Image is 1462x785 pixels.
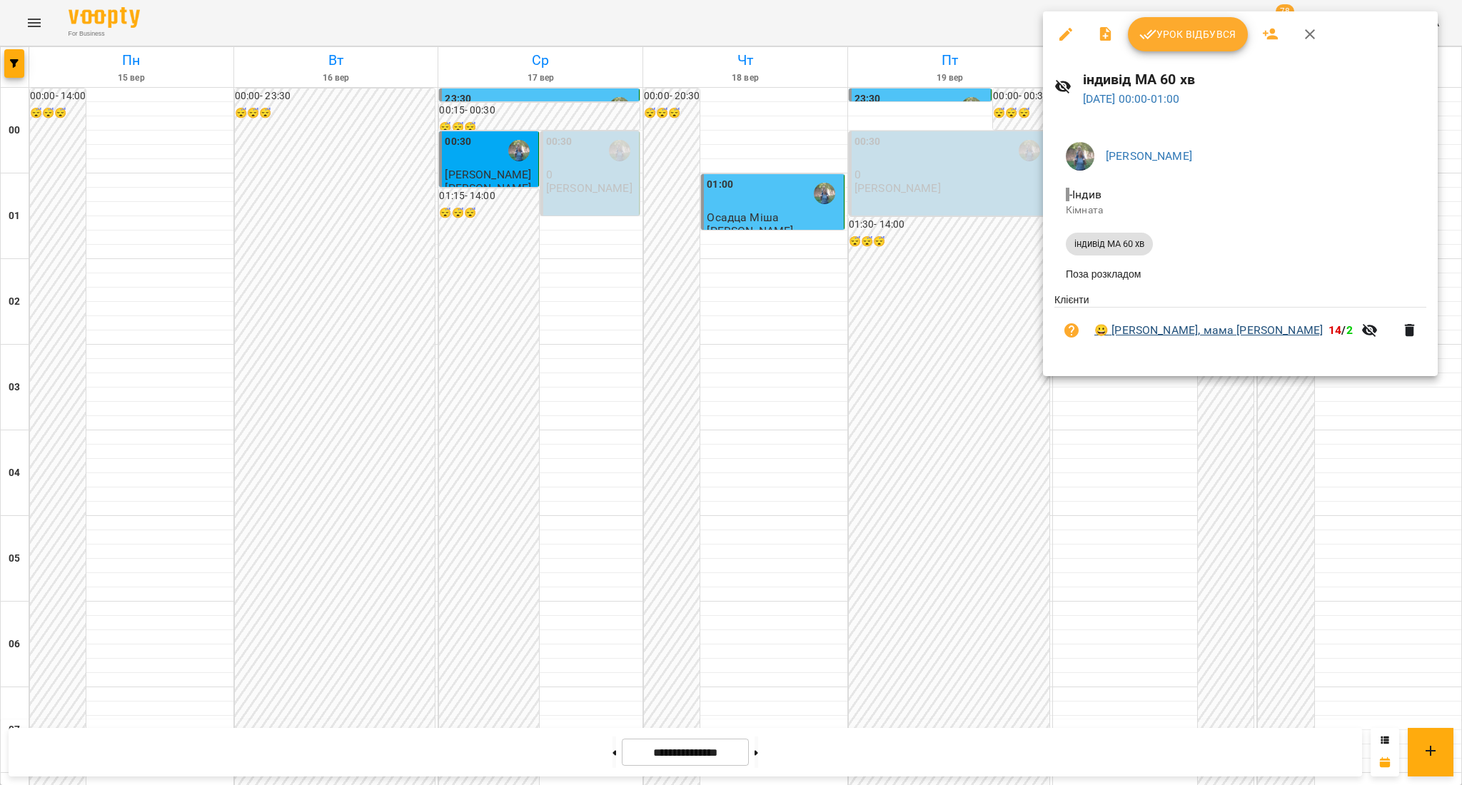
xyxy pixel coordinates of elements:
[1083,92,1180,106] a: [DATE] 00:00-01:00
[1054,261,1426,287] li: Поза розкладом
[1094,322,1323,339] a: 😀 [PERSON_NAME], мама [PERSON_NAME]
[1346,323,1353,337] span: 2
[1128,17,1248,51] button: Урок відбувся
[1066,142,1094,171] img: de1e453bb906a7b44fa35c1e57b3518e.jpg
[1329,323,1341,337] span: 14
[1106,149,1192,163] a: [PERSON_NAME]
[1054,293,1426,359] ul: Клієнти
[1066,203,1415,218] p: Кімната
[1066,188,1104,201] span: - Індив
[1329,323,1353,337] b: /
[1054,313,1089,348] button: Візит ще не сплачено. Додати оплату?
[1139,26,1236,43] span: Урок відбувся
[1083,69,1427,91] h6: індивід МА 60 хв
[1066,238,1153,250] span: індивід МА 60 хв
